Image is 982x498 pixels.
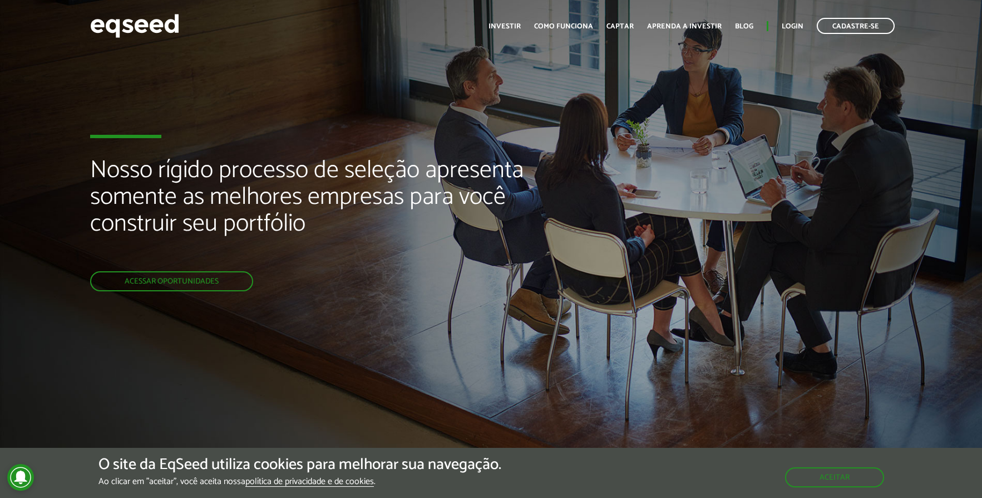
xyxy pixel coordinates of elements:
[782,23,803,30] a: Login
[90,271,253,291] a: Acessar oportunidades
[817,18,895,34] a: Cadastre-se
[98,476,501,487] p: Ao clicar em "aceitar", você aceita nossa .
[647,23,722,30] a: Aprenda a investir
[245,477,374,487] a: política de privacidade e de cookies
[98,456,501,473] h5: O site da EqSeed utiliza cookies para melhorar sua navegação.
[488,23,521,30] a: Investir
[606,23,634,30] a: Captar
[785,467,884,487] button: Aceitar
[534,23,593,30] a: Como funciona
[90,11,179,41] img: EqSeed
[735,23,753,30] a: Blog
[90,157,565,271] h2: Nosso rígido processo de seleção apresenta somente as melhores empresas para você construir seu p...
